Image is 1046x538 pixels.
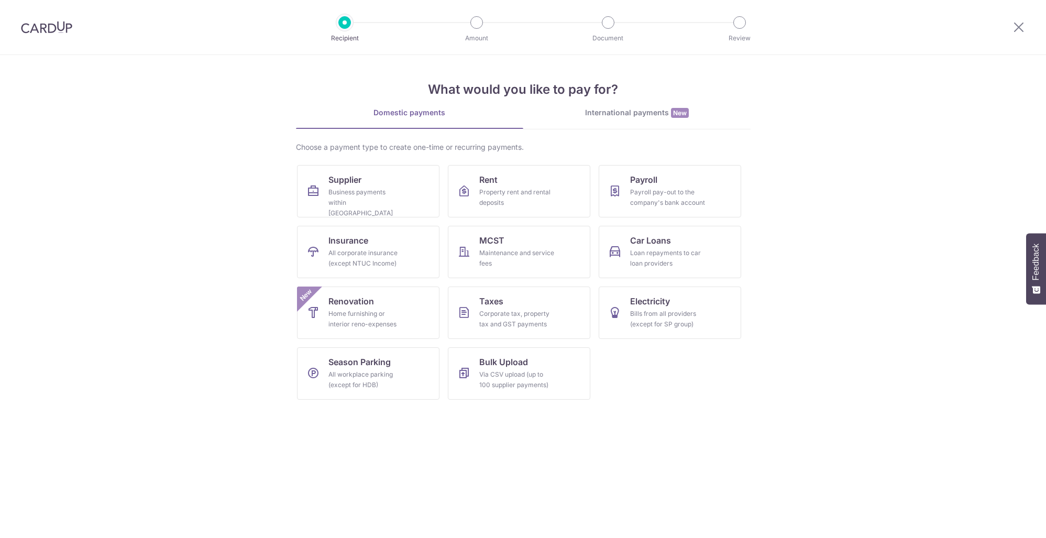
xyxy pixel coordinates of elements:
iframe: Opens a widget where you can find more information [979,507,1036,533]
a: MCSTMaintenance and service fees [448,226,590,278]
span: Taxes [479,295,503,308]
p: Amount [438,33,515,43]
div: Domestic payments [296,107,523,118]
a: Car LoansLoan repayments to car loan providers [599,226,741,278]
a: RentProperty rent and rental deposits [448,165,590,217]
div: All corporate insurance (except NTUC Income) [328,248,404,269]
div: Business payments within [GEOGRAPHIC_DATA] [328,187,404,218]
a: InsuranceAll corporate insurance (except NTUC Income) [297,226,439,278]
a: SupplierBusiness payments within [GEOGRAPHIC_DATA] [297,165,439,217]
a: Bulk UploadVia CSV upload (up to 100 supplier payments) [448,347,590,400]
span: Renovation [328,295,374,308]
p: Document [569,33,647,43]
div: All workplace parking (except for HDB) [328,369,404,390]
a: PayrollPayroll pay-out to the company's bank account [599,165,741,217]
div: Payroll pay-out to the company's bank account [630,187,706,208]
h4: What would you like to pay for? [296,80,751,99]
p: Recipient [306,33,383,43]
a: TaxesCorporate tax, property tax and GST payments [448,287,590,339]
img: CardUp [21,21,72,34]
div: Via CSV upload (up to 100 supplier payments) [479,369,555,390]
a: Season ParkingAll workplace parking (except for HDB) [297,347,439,400]
span: Bulk Upload [479,356,528,368]
span: Rent [479,173,498,186]
span: Car Loans [630,234,671,247]
div: Bills from all providers (except for SP group) [630,309,706,330]
a: RenovationHome furnishing or interior reno-expensesNew [297,287,439,339]
div: Corporate tax, property tax and GST payments [479,309,555,330]
div: Choose a payment type to create one-time or recurring payments. [296,142,751,152]
span: New [297,287,314,304]
div: Loan repayments to car loan providers [630,248,706,269]
span: Season Parking [328,356,391,368]
span: New [671,108,689,118]
p: Review [701,33,778,43]
div: Property rent and rental deposits [479,187,555,208]
span: Feedback [1031,244,1041,280]
span: Supplier [328,173,361,186]
a: ElectricityBills from all providers (except for SP group) [599,287,741,339]
div: International payments [523,107,751,118]
span: Insurance [328,234,368,247]
div: Maintenance and service fees [479,248,555,269]
span: MCST [479,234,504,247]
span: Payroll [630,173,657,186]
button: Feedback - Show survey [1026,233,1046,304]
span: Electricity [630,295,670,308]
div: Home furnishing or interior reno-expenses [328,309,404,330]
